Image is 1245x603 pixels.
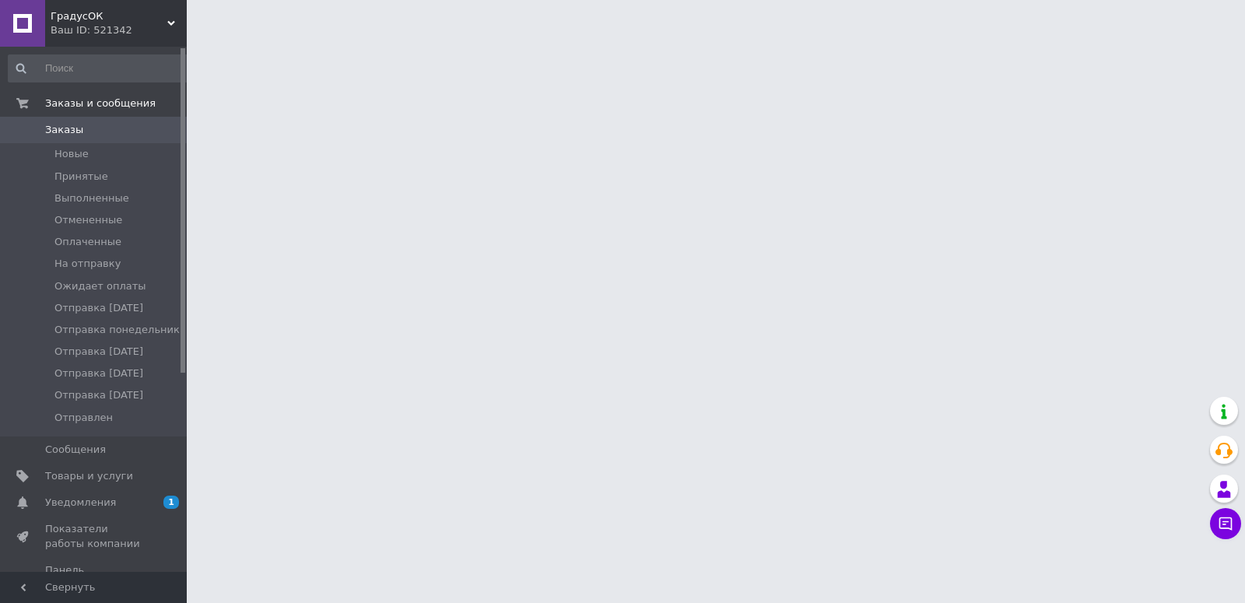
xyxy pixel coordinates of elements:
[54,170,108,184] span: Принятые
[54,411,113,425] span: Отправлен
[45,563,144,591] span: Панель управления
[163,496,179,509] span: 1
[54,366,143,380] span: Отправка [DATE]
[45,469,133,483] span: Товары и услуги
[54,191,129,205] span: Выполненные
[54,213,122,227] span: Отмененные
[54,257,121,271] span: На отправку
[51,9,167,23] span: ГрадусОК
[54,147,89,161] span: Новые
[51,23,187,37] div: Ваш ID: 521342
[45,443,106,457] span: Сообщения
[45,96,156,110] span: Заказы и сообщения
[54,279,146,293] span: Ожидает оплаты
[8,54,192,82] input: Поиск
[54,301,143,315] span: Отправка [DATE]
[45,123,83,137] span: Заказы
[1210,508,1241,539] button: Чат с покупателем
[54,388,143,402] span: Отправка [DATE]
[54,323,180,337] span: Отправка понедельник
[54,345,143,359] span: Отправка [DATE]
[45,522,144,550] span: Показатели работы компании
[45,496,116,510] span: Уведомления
[54,235,121,249] span: Оплаченные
